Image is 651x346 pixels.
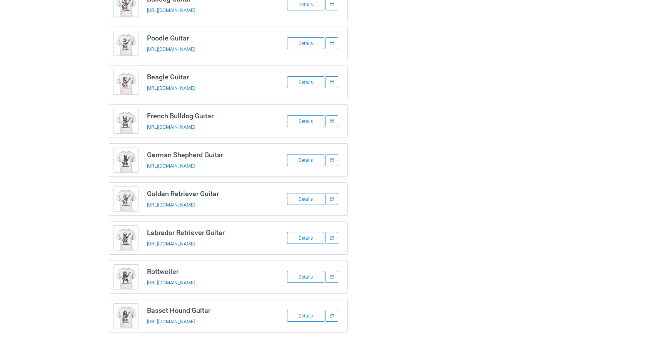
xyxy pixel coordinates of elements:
[287,274,325,280] a: Details
[287,37,324,49] div: Details
[147,111,269,120] h3: French Bulldog Guitar
[147,202,195,208] a: [URL][DOMAIN_NAME]
[147,189,269,198] h3: Golden Retriever Guitar
[287,154,324,166] div: Details
[147,124,195,130] a: [URL][DOMAIN_NAME]
[287,1,325,7] a: Details
[287,235,325,241] a: Details
[287,193,324,205] div: Details
[287,79,325,85] a: Details
[287,76,324,88] div: Details
[147,46,195,52] a: [URL][DOMAIN_NAME]
[147,319,195,324] a: [URL][DOMAIN_NAME]
[287,196,325,202] a: Details
[147,85,195,91] a: [URL][DOMAIN_NAME]
[287,312,325,319] a: Details
[287,271,324,283] div: Details
[147,280,195,286] a: [URL][DOMAIN_NAME]
[147,150,269,159] h3: German Shepherd Guitar
[147,267,269,276] h3: Rottweiler
[287,157,325,163] a: Details
[287,115,324,127] div: Details
[287,232,324,244] div: Details
[147,72,269,81] h3: Beagle Guitar
[147,228,269,237] h3: Labrador Retriever Guitar
[147,7,195,13] a: [URL][DOMAIN_NAME]
[287,40,325,46] a: Details
[287,310,324,322] div: Details
[287,118,325,124] a: Details
[147,163,195,169] a: [URL][DOMAIN_NAME]
[147,241,195,247] a: [URL][DOMAIN_NAME]
[147,306,269,315] h3: Basset Hound Guitar
[147,34,269,42] h3: Poodle Guitar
